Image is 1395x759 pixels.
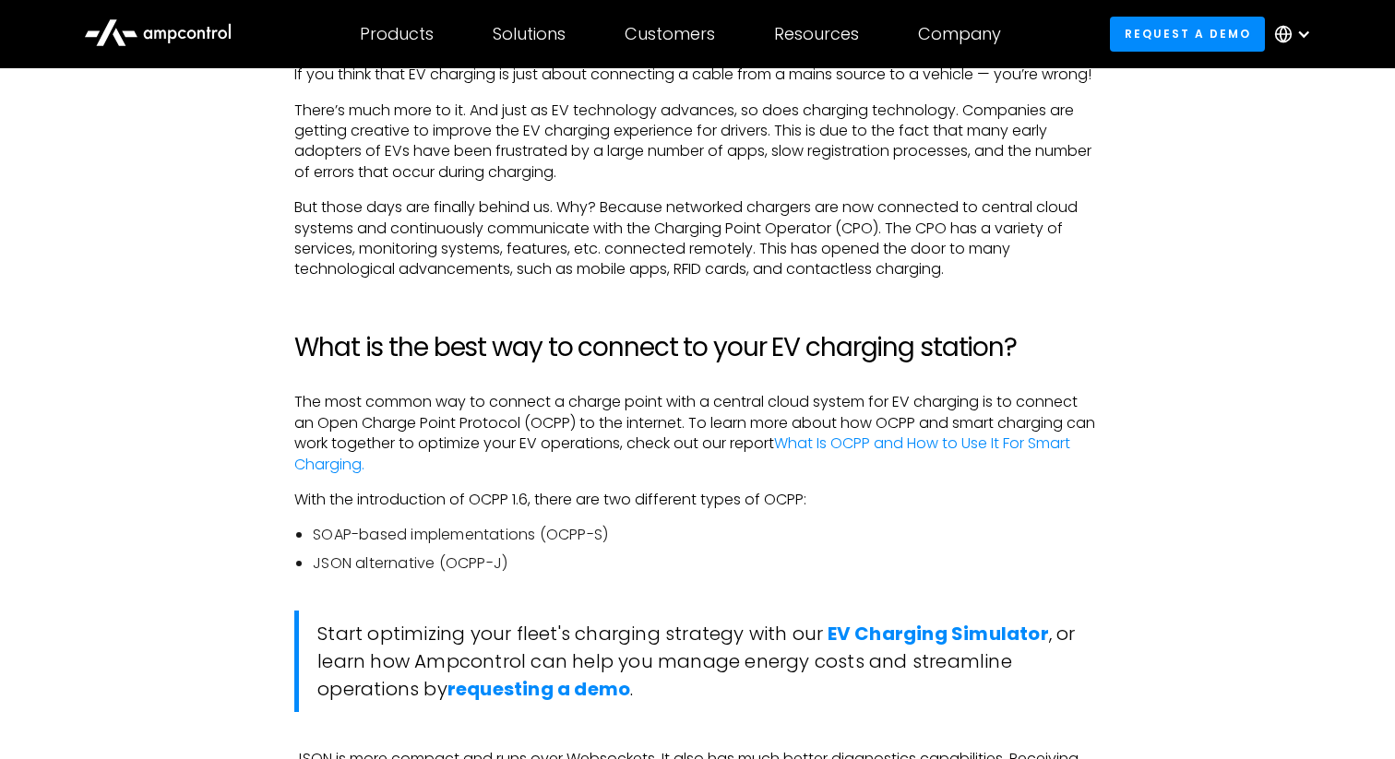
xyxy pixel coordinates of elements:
div: Customers [625,24,715,44]
a: What Is OCPP and How to Use It For Smart Charging. [294,433,1070,474]
li: SOAP-based implementations (OCPP-S) [313,525,1101,545]
p: But those days are finally behind us. Why? Because networked chargers are now connected to centra... [294,197,1101,280]
div: Company [918,24,1001,44]
div: Products [360,24,434,44]
p: There’s much more to it. And just as EV technology advances, so does charging technology. Compani... [294,101,1101,184]
p: The most common way to connect a charge point with a central cloud system for EV charging is to c... [294,392,1101,475]
p: With the introduction of OCPP 1.6, there are two different types of OCPP: [294,490,1101,510]
a: Request a demo [1110,17,1265,51]
h2: What is the best way to connect to your EV charging station? [294,332,1101,363]
li: JSON alternative (OCPP-J) [313,553,1101,574]
div: Solutions [493,24,566,44]
a: EV Charging Simulator [828,621,1049,646]
blockquote: Start optimizing your fleet's charging strategy with our , or learn how Ampcontrol can help you m... [294,611,1101,712]
div: Resources [774,24,859,44]
p: If you think that EV charging is just about connecting a cable from a mains source to a vehicle —... [294,65,1101,85]
a: requesting a demo [447,676,630,702]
